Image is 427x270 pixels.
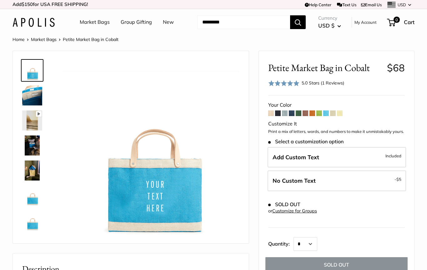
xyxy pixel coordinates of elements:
[273,154,319,161] span: Add Custom Text
[22,135,42,155] img: Petite Market Bag in Cobalt
[13,18,55,27] img: Apolis
[21,109,43,132] a: Petite Market Bag in Cobalt
[268,119,405,129] div: Customize It
[272,208,317,214] a: Customize for Groups
[197,15,290,29] input: Search...
[396,177,401,182] span: $5
[388,17,414,27] a: 0 Cart
[268,62,382,74] span: Petite Market Bag in Cobalt
[290,15,306,29] button: Search
[22,1,33,7] span: $150
[22,60,42,80] img: Petite Market Bag in Cobalt
[63,37,118,42] span: Petite Market Bag in Cobalt
[302,79,344,86] div: 5.0 Stars (1 Reviews)
[318,21,341,31] button: USD $
[394,17,400,23] span: 0
[31,37,57,42] a: Market Bags
[394,176,401,183] span: -
[268,79,344,88] div: 5.0 Stars (1 Reviews)
[337,2,356,7] a: Text Us
[121,18,152,27] a: Group Gifting
[21,159,43,182] a: Petite Market Bag in Cobalt
[13,37,25,42] a: Home
[318,22,334,29] span: USD $
[354,18,377,26] a: My Account
[21,134,43,157] a: Petite Market Bag in Cobalt
[268,171,406,191] label: Leave Blank
[268,201,300,207] span: SOLD OUT
[268,207,317,215] div: or
[21,184,43,207] a: Petite Market Bag in Cobalt
[80,18,110,27] a: Market Bags
[273,177,316,184] span: No Custom Text
[398,2,406,7] span: USD
[385,152,401,160] span: Included
[21,209,43,232] a: Petite Market Bag in Cobalt
[21,59,43,82] a: Petite Market Bag in Cobalt
[387,62,405,74] span: $68
[268,147,406,168] label: Add Custom Text
[318,14,341,23] span: Currency
[22,110,42,130] img: Petite Market Bag in Cobalt
[22,160,42,181] img: Petite Market Bag in Cobalt
[22,186,42,206] img: Petite Market Bag in Cobalt
[305,2,331,7] a: Help Center
[21,84,43,107] a: Petite Market Bag in Cobalt
[404,19,414,25] span: Cart
[22,211,42,231] img: Petite Market Bag in Cobalt
[268,100,405,110] div: Your Color
[361,2,382,7] a: Email Us
[63,60,239,237] img: Petite Market Bag in Cobalt
[268,129,405,135] p: Print a mix of letters, words, and numbers to make it unmistakably yours.
[268,235,294,251] label: Quantity:
[163,18,174,27] a: New
[13,35,118,43] nav: Breadcrumb
[268,139,344,145] span: Select a customization option
[22,85,42,105] img: Petite Market Bag in Cobalt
